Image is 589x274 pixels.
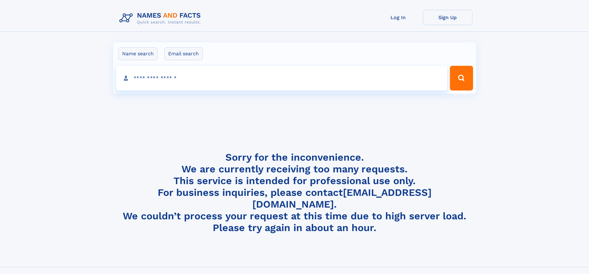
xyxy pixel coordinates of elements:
[116,66,447,91] input: search input
[118,47,158,60] label: Name search
[450,66,473,91] button: Search Button
[373,10,423,25] a: Log In
[164,47,203,60] label: Email search
[117,10,206,27] img: Logo Names and Facts
[252,187,432,210] a: [EMAIL_ADDRESS][DOMAIN_NAME]
[117,151,472,234] h4: Sorry for the inconvenience. We are currently receiving too many requests. This service is intend...
[423,10,472,25] a: Sign Up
